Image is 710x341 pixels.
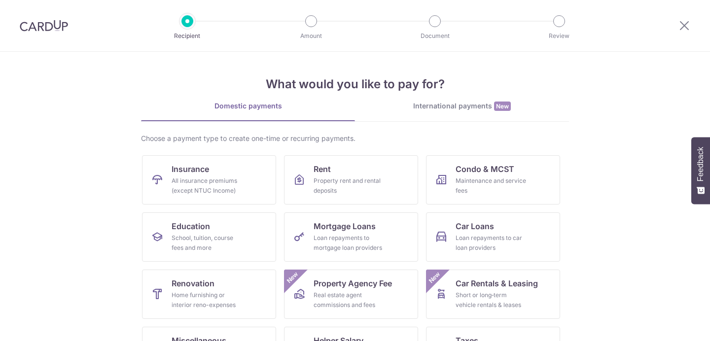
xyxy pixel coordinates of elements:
[426,155,560,205] a: Condo & MCSTMaintenance and service fees
[142,270,276,319] a: RenovationHome furnishing or interior reno-expenses
[355,101,569,111] div: International payments
[141,101,355,111] div: Domestic payments
[284,270,418,319] a: Property Agency FeeReal estate agent commissions and feesNew
[398,31,471,41] p: Document
[314,233,385,253] div: Loan repayments to mortgage loan providers
[172,176,243,196] div: All insurance premiums (except NTUC Income)
[426,270,443,286] span: New
[284,270,301,286] span: New
[142,155,276,205] a: InsuranceAll insurance premiums (except NTUC Income)
[696,147,705,181] span: Feedback
[314,176,385,196] div: Property rent and rental deposits
[284,212,418,262] a: Mortgage LoansLoan repayments to mortgage loan providers
[691,137,710,204] button: Feedback - Show survey
[523,31,596,41] p: Review
[456,220,494,232] span: Car Loans
[646,311,700,336] iframe: Opens a widget where you can find more information
[275,31,348,41] p: Amount
[314,220,376,232] span: Mortgage Loans
[456,163,514,175] span: Condo & MCST
[142,212,276,262] a: EducationSchool, tuition, course fees and more
[426,270,560,319] a: Car Rentals & LeasingShort or long‑term vehicle rentals & leasesNew
[314,290,385,310] div: Real estate agent commissions and fees
[494,102,511,111] span: New
[314,163,331,175] span: Rent
[172,220,210,232] span: Education
[456,233,527,253] div: Loan repayments to car loan providers
[151,31,224,41] p: Recipient
[284,155,418,205] a: RentProperty rent and rental deposits
[456,176,527,196] div: Maintenance and service fees
[172,277,214,289] span: Renovation
[141,134,569,143] div: Choose a payment type to create one-time or recurring payments.
[314,277,392,289] span: Property Agency Fee
[172,163,209,175] span: Insurance
[172,233,243,253] div: School, tuition, course fees and more
[456,277,538,289] span: Car Rentals & Leasing
[20,20,68,32] img: CardUp
[141,75,569,93] h4: What would you like to pay for?
[456,290,527,310] div: Short or long‑term vehicle rentals & leases
[426,212,560,262] a: Car LoansLoan repayments to car loan providers
[172,290,243,310] div: Home furnishing or interior reno-expenses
